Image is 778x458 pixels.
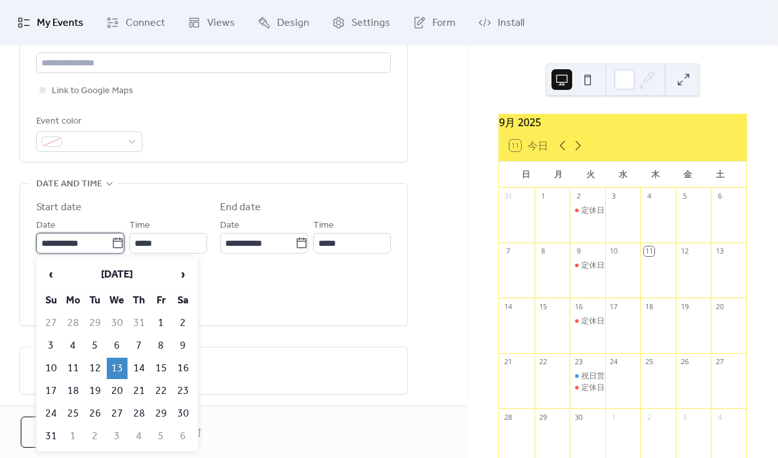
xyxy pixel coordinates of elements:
div: 定休日 [581,260,605,271]
div: 火 [574,162,606,188]
td: 18 [63,380,83,402]
div: 6 [715,191,724,201]
span: Install [498,16,524,31]
a: My Events [8,5,93,40]
td: 17 [41,380,61,402]
span: Connect [126,16,165,31]
div: 12 [680,246,689,256]
div: 祝日営業 [581,371,612,382]
div: 28 [503,412,513,422]
td: 12 [85,358,106,379]
div: 土 [704,162,736,188]
div: 31 [503,191,513,201]
td: 30 [107,312,128,334]
a: Form [403,5,465,40]
td: 6 [107,335,128,356]
span: Form [432,16,456,31]
td: 10 [41,358,61,379]
div: Event color [36,114,140,129]
div: 木 [639,162,671,188]
td: 31 [129,312,150,334]
td: 23 [173,380,194,402]
td: 5 [85,335,106,356]
div: 10 [609,246,619,256]
td: 3 [41,335,61,356]
div: 17 [609,301,619,311]
button: Cancel [21,417,106,448]
td: 4 [129,426,150,447]
div: 18 [644,301,654,311]
td: 7 [129,335,150,356]
td: 8 [151,335,172,356]
td: 2 [173,312,194,334]
td: 22 [151,380,172,402]
td: 5 [151,426,172,447]
th: Fr [151,290,172,311]
div: 1 [609,412,619,422]
td: 6 [173,426,194,447]
span: ‹ [41,261,61,287]
div: 11 [644,246,654,256]
div: 24 [609,357,619,367]
td: 3 [107,426,128,447]
td: 21 [129,380,150,402]
td: 16 [173,358,194,379]
div: 4 [644,191,654,201]
div: 定休日 [570,205,605,216]
td: 2 [85,426,106,447]
td: 4 [63,335,83,356]
td: 1 [151,312,172,334]
td: 13 [107,358,128,379]
div: 祝日営業 [570,371,605,382]
td: 28 [129,403,150,424]
div: 定休日 [570,316,605,327]
div: 14 [503,301,513,311]
div: 9 [573,246,583,256]
div: 4 [715,412,724,422]
td: 29 [85,312,106,334]
td: 11 [63,358,83,379]
span: › [173,261,193,287]
a: Design [248,5,319,40]
span: My Events [37,16,83,31]
div: Start date [36,200,82,215]
th: Th [129,290,150,311]
div: 29 [539,412,548,422]
div: 金 [671,162,704,188]
div: 22 [539,357,548,367]
div: 25 [644,357,654,367]
div: 1 [539,191,548,201]
th: Mo [63,290,83,311]
div: 23 [573,357,583,367]
td: 27 [41,312,61,334]
span: Date and time [36,177,102,192]
div: 定休日 [581,205,605,216]
div: 13 [715,246,724,256]
td: 31 [41,426,61,447]
span: Time [313,218,334,234]
span: Views [207,16,235,31]
td: 26 [85,403,106,424]
span: Date [36,218,56,234]
div: 水 [606,162,639,188]
th: Tu [85,290,106,311]
th: We [107,290,128,311]
div: 3 [680,412,689,422]
div: 15 [539,301,548,311]
div: 定休日 [581,316,605,327]
div: Location [36,35,388,50]
span: Date [220,218,239,234]
td: 30 [173,403,194,424]
div: 7 [503,246,513,256]
div: 19 [680,301,689,311]
td: 27 [107,403,128,424]
div: 2 [644,412,654,422]
div: End date [220,200,261,215]
div: 定休日 [581,382,605,393]
div: 26 [680,357,689,367]
td: 19 [85,380,106,402]
td: 29 [151,403,172,424]
div: 5 [680,191,689,201]
div: 30 [573,412,583,422]
div: 20 [715,301,724,311]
